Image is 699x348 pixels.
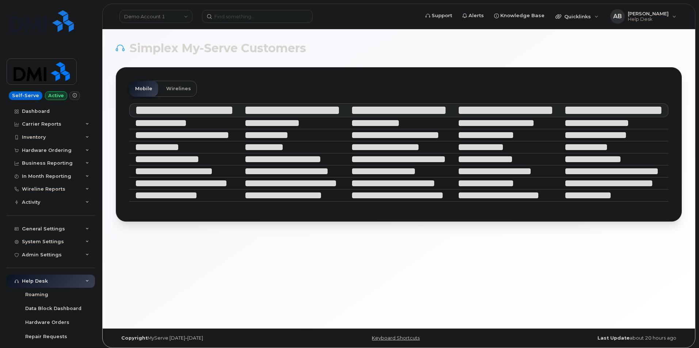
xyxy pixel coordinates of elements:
a: Mobile [129,81,158,97]
a: Keyboard Shortcuts [372,335,420,341]
strong: Copyright [121,335,148,341]
span: Simplex My-Serve Customers [130,43,306,54]
a: Wirelines [160,81,197,97]
div: about 20 hours ago [493,335,682,341]
strong: Last Update [597,335,630,341]
div: MyServe [DATE]–[DATE] [116,335,305,341]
